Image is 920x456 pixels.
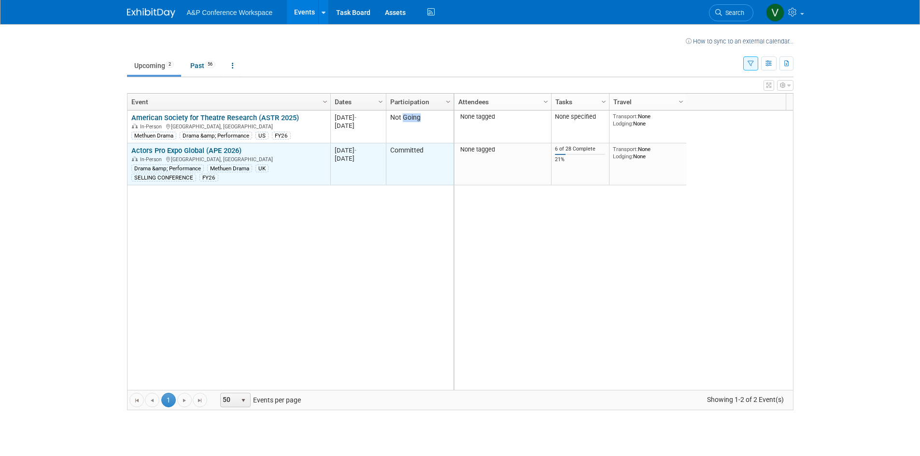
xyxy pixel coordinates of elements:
span: In-Person [140,156,165,163]
a: Travel [613,94,680,110]
a: Attendees [458,94,545,110]
img: In-Person Event [132,156,138,161]
a: Actors Pro Expo Global (APE 2026) [131,146,241,155]
div: None tagged [458,113,547,121]
span: Go to the first page [133,397,141,404]
span: Column Settings [600,98,608,106]
a: Go to the next page [177,393,192,407]
span: Column Settings [444,98,452,106]
span: Column Settings [377,98,384,106]
span: Go to the next page [181,397,188,404]
a: Dates [335,94,380,110]
div: 6 of 28 Complete [555,146,605,152]
span: select [240,397,247,404]
div: UK [255,165,269,172]
div: FY26 [272,132,291,139]
div: None None [613,113,682,127]
div: [DATE] [335,146,382,154]
a: Column Settings [320,94,330,108]
div: Drama &amp; Performance [180,132,252,139]
a: Tasks [555,94,603,110]
a: Go to the previous page [145,393,159,407]
span: Events per page [208,393,311,407]
div: [GEOGRAPHIC_DATA], [GEOGRAPHIC_DATA] [131,155,326,163]
span: - [354,147,356,154]
span: In-Person [140,124,165,130]
span: Go to the previous page [148,397,156,404]
div: [DATE] [335,122,382,130]
div: US [255,132,269,139]
div: Methuen Drama [207,165,252,172]
span: 56 [205,61,215,68]
span: - [354,114,356,121]
div: 21% [555,156,605,163]
a: Upcoming2 [127,56,181,75]
span: Column Settings [542,98,550,106]
div: None specified [555,113,605,121]
td: Committed [386,143,453,185]
span: Transport: [613,146,638,152]
img: Vivien Quick [766,3,784,22]
span: 1 [161,393,176,407]
div: FY26 [199,174,218,181]
a: Column Settings [676,94,686,108]
div: None tagged [458,146,547,153]
a: Column Settings [443,94,453,108]
span: Search [722,9,744,16]
a: Column Settings [375,94,386,108]
a: Participation [390,94,447,110]
span: Lodging: [613,120,633,127]
div: None None [613,146,682,160]
span: Lodging: [613,153,633,160]
a: Column Settings [598,94,609,108]
a: Search [709,4,753,21]
a: Go to the first page [129,393,144,407]
span: A&P Conference Workspace [187,9,273,16]
span: Transport: [613,113,638,120]
span: Column Settings [677,98,685,106]
div: Drama &amp; Performance [131,165,204,172]
span: Showing 1-2 of 2 Event(s) [698,393,793,406]
div: Methuen Drama [131,132,176,139]
img: In-Person Event [132,124,138,128]
span: Go to the last page [196,397,204,404]
div: [DATE] [335,113,382,122]
td: Not Going [386,111,453,143]
div: SELLING CONFERENCE [131,174,196,181]
span: 2 [166,61,174,68]
a: Event [131,94,324,110]
div: [GEOGRAPHIC_DATA], [GEOGRAPHIC_DATA] [131,122,326,130]
a: Column Settings [540,94,551,108]
a: Go to the last page [193,393,207,407]
img: ExhibitDay [127,8,175,18]
span: Column Settings [321,98,329,106]
a: American Society for Theatre Research (ASTR 2025) [131,113,299,122]
span: 50 [221,393,237,407]
a: How to sync to an external calendar... [686,38,793,45]
div: [DATE] [335,154,382,163]
a: Past56 [183,56,223,75]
